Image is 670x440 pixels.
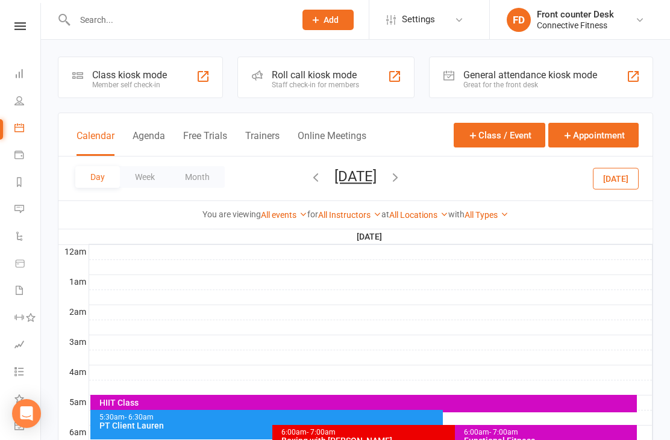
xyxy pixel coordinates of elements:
th: 6am [58,425,89,440]
button: [DATE] [334,168,377,185]
th: 2am [58,305,89,320]
div: Open Intercom Messenger [12,399,41,428]
a: All Instructors [318,210,381,220]
div: General attendance kiosk mode [463,69,597,81]
div: PT Client Lauren [99,421,440,430]
a: All Types [465,210,509,220]
div: HIIT Class [99,398,635,407]
div: 6:00am [463,429,635,436]
strong: You are viewing [202,209,261,219]
a: Product Sales [14,251,42,278]
strong: at [381,209,389,219]
a: Reports [14,170,42,197]
span: - 7:00am [307,428,336,436]
a: All Locations [389,210,448,220]
div: Member self check-in [92,81,167,89]
th: 1am [58,274,89,290]
span: Settings [402,6,435,33]
strong: for [307,209,318,219]
button: Online Meetings [298,130,366,156]
th: 4am [58,365,89,380]
button: Week [120,166,170,188]
button: Month [170,166,225,188]
a: Assessments [14,332,42,359]
button: Trainers [245,130,280,156]
div: Roll call kiosk mode [272,69,359,81]
button: Free Trials [183,130,227,156]
button: Day [75,166,120,188]
th: [DATE] [89,229,653,244]
a: Payments [14,143,42,170]
div: Class kiosk mode [92,69,167,81]
a: People [14,88,42,116]
div: Front counter Desk [537,9,614,20]
div: Connective Fitness [537,20,614,31]
input: Search... [71,11,287,28]
button: Appointment [548,123,639,147]
span: - 7:00am [489,428,518,436]
th: 12am [58,244,89,259]
strong: with [448,209,465,219]
div: Great for the front desk [463,81,597,89]
th: 3am [58,335,89,350]
button: [DATE] [593,167,639,189]
div: 6:00am [281,429,622,436]
a: What's New [14,386,42,414]
button: Calendar [77,130,114,156]
div: Staff check-in for members [272,81,359,89]
div: FD [507,8,531,32]
div: 5:30am [99,414,440,421]
span: - 6:30am [125,413,154,421]
span: Add [324,15,339,25]
a: Calendar [14,116,42,143]
button: Class / Event [454,123,545,147]
a: Dashboard [14,61,42,88]
button: Agenda [133,130,165,156]
th: 5am [58,395,89,410]
a: All events [261,210,307,220]
button: Add [302,10,354,30]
